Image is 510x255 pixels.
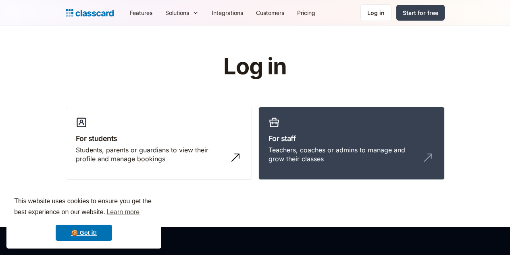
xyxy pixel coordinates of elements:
a: Integrations [205,4,250,22]
div: Start for free [403,8,438,17]
a: home [66,7,114,19]
a: For staffTeachers, coaches or admins to manage and grow their classes [258,107,445,180]
a: dismiss cookie message [56,225,112,241]
div: Solutions [159,4,205,22]
h3: For staff [269,133,435,144]
div: Teachers, coaches or admins to manage and grow their classes [269,145,418,164]
h3: For students [76,133,242,144]
a: Features [123,4,159,22]
div: Log in [367,8,385,17]
div: Students, parents or guardians to view their profile and manage bookings [76,145,226,164]
h1: Log in [127,54,383,79]
a: For studentsStudents, parents or guardians to view their profile and manage bookings [66,107,252,180]
span: This website uses cookies to ensure you get the best experience on our website. [14,196,154,218]
div: cookieconsent [6,189,161,249]
div: Solutions [165,8,189,17]
a: Customers [250,4,291,22]
a: Start for free [396,5,445,21]
a: learn more about cookies [105,206,141,218]
a: Pricing [291,4,322,22]
a: Log in [360,4,391,21]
